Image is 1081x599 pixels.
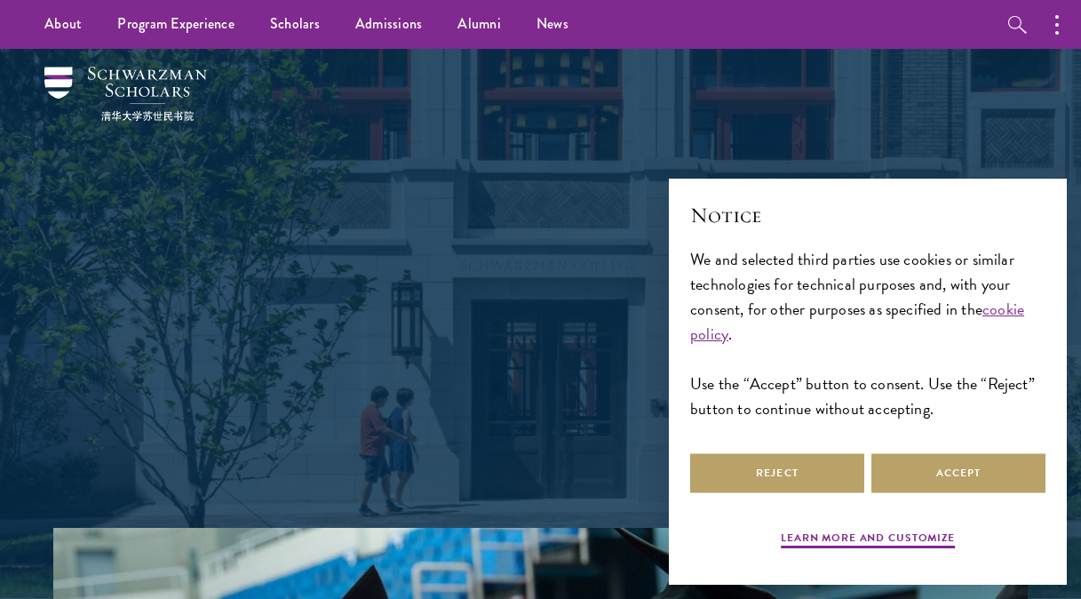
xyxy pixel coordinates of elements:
[690,247,1045,422] div: We and selected third parties use cookies or similar technologies for technical purposes and, wit...
[690,200,1045,230] h2: Notice
[690,297,1024,346] a: cookie policy
[690,453,864,493] button: Reject
[781,530,955,551] button: Learn more and customize
[871,453,1045,493] button: Accept
[44,67,207,121] img: Schwarzman Scholars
